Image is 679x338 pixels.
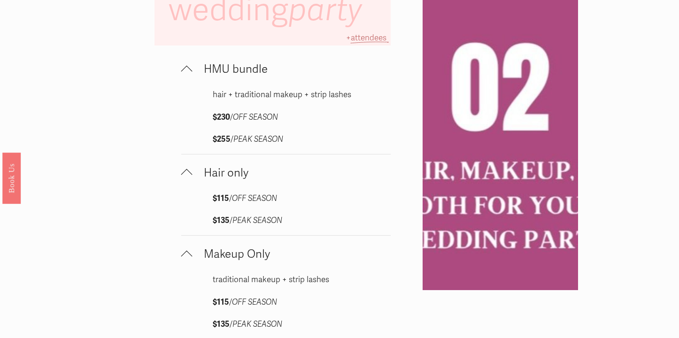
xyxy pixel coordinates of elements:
[351,33,386,43] span: attendees
[213,192,359,206] p: /
[181,88,391,154] div: HMU bundle
[213,88,359,102] p: hair + traditional makeup + strip lashes
[233,112,278,122] em: OFF SEASON
[232,215,282,225] em: PEAK SEASON
[181,236,391,273] button: Makeup Only
[181,192,391,235] div: Hair only
[213,214,359,228] p: /
[213,215,230,225] strong: $135
[213,295,359,310] p: /
[213,112,230,122] strong: $230
[193,247,391,261] span: Makeup Only
[213,134,231,144] strong: $255
[193,166,391,180] span: Hair only
[213,319,230,329] strong: $135
[232,193,277,203] em: OFF SEASON
[213,297,229,307] strong: $115
[232,297,277,307] em: OFF SEASON
[213,273,359,287] p: traditional makeup + strip lashes
[233,134,283,144] em: PEAK SEASON
[181,154,391,192] button: Hair only
[346,33,351,43] span: +
[213,132,359,147] p: /
[213,193,229,203] strong: $115
[232,319,282,329] em: PEAK SEASON
[213,317,359,332] p: /
[2,153,21,204] a: Book Us
[181,51,391,88] button: HMU bundle
[213,110,359,125] p: /
[193,62,391,76] span: HMU bundle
